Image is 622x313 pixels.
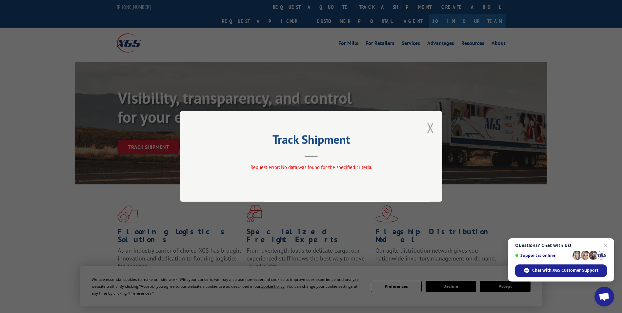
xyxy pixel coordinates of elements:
[250,164,372,171] span: Request error: No data was found for the specified criteria.
[515,253,570,258] span: Support is online
[515,264,607,277] div: Chat with XGS Customer Support
[427,119,434,136] button: Close modal
[515,243,607,248] span: Questions? Chat with us!
[213,135,410,147] h2: Track Shipment
[532,267,598,273] span: Chat with XGS Customer Support
[594,287,614,306] div: Open chat
[601,241,609,249] span: Close chat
